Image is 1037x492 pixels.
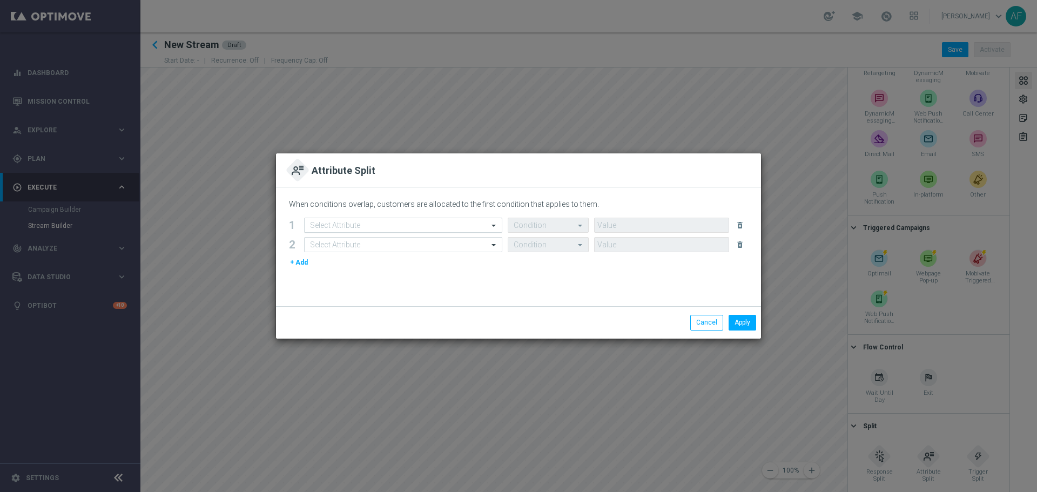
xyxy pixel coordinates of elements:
div: 1 [289,221,299,230]
div: When conditions overlap, customers are allocated to the first condition that applies to them. [289,198,748,213]
button: delete_forever [735,238,748,251]
button: delete_forever [735,219,748,232]
i: delete_forever [736,221,744,230]
button: Cancel [690,315,723,330]
img: attribute.svg [292,165,303,176]
button: Apply [729,315,756,330]
button: + Add [289,257,309,268]
input: Value [594,237,729,252]
div: 2 [289,240,299,250]
h2: Attribute Split [312,164,375,179]
input: Value [594,218,729,233]
i: delete_forever [736,240,744,249]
